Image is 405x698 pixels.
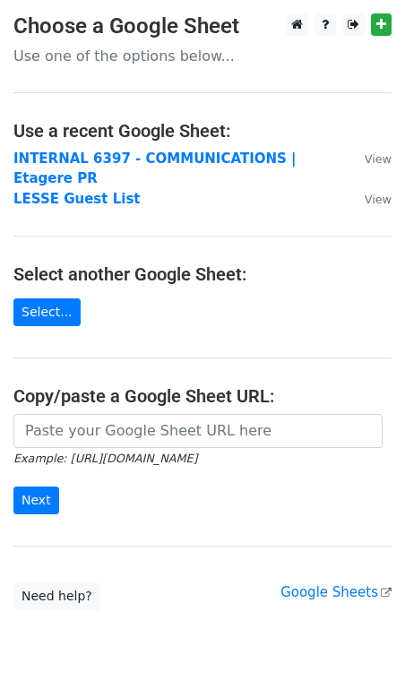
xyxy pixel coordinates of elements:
small: View [365,193,392,206]
input: Next [13,487,59,514]
input: Paste your Google Sheet URL here [13,414,383,448]
a: Select... [13,298,81,326]
h4: Use a recent Google Sheet: [13,120,392,142]
a: Need help? [13,582,100,610]
h4: Copy/paste a Google Sheet URL: [13,385,392,407]
small: Example: [URL][DOMAIN_NAME] [13,452,197,465]
h4: Select another Google Sheet: [13,263,392,285]
small: View [365,152,392,166]
h3: Choose a Google Sheet [13,13,392,39]
a: View [347,191,392,207]
a: View [347,151,392,167]
a: LESSE Guest List [13,191,141,207]
p: Use one of the options below... [13,47,392,65]
a: INTERNAL 6397 - COMMUNICATIONS | Etagere PR [13,151,297,187]
a: Google Sheets [280,584,392,600]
